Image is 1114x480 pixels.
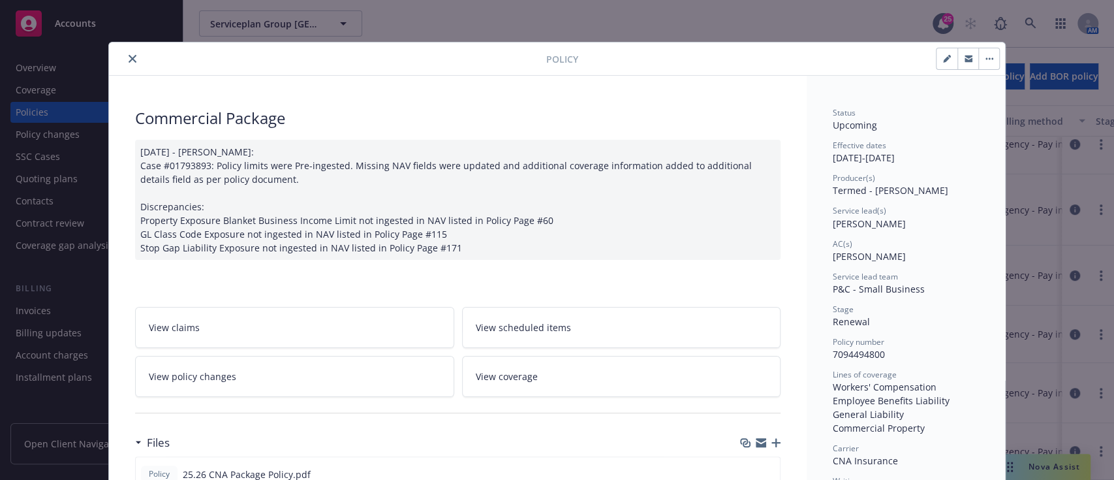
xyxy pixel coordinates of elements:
span: 7094494800 [833,348,885,360]
a: View coverage [462,356,781,397]
span: Producer(s) [833,172,875,184]
span: Policy number [833,336,884,347]
span: Status [833,107,856,118]
a: View scheduled items [462,307,781,348]
span: Lines of coverage [833,369,897,380]
span: Stage [833,304,854,315]
a: View claims [135,307,454,348]
span: CNA Insurance [833,455,898,467]
span: [PERSON_NAME] [833,217,906,230]
span: View scheduled items [476,321,571,334]
div: Commercial Property [833,421,979,435]
span: Termed - [PERSON_NAME] [833,184,948,197]
span: Service lead(s) [833,205,886,216]
div: Employee Benefits Liability [833,394,979,408]
span: Policy [546,52,578,66]
span: Effective dates [833,140,886,151]
span: Policy [146,468,172,480]
span: Service lead team [833,271,898,282]
span: View policy changes [149,370,236,383]
div: Workers' Compensation [833,380,979,394]
span: Carrier [833,443,859,454]
div: [DATE] - [DATE] [833,140,979,165]
div: General Liability [833,408,979,421]
h3: Files [147,434,170,451]
span: AC(s) [833,238,852,249]
span: [PERSON_NAME] [833,250,906,263]
span: Upcoming [833,119,877,131]
div: [DATE] - [PERSON_NAME]: Case #01793893: Policy limits were Pre-ingested. Missing NAV fields were ... [135,140,781,260]
span: View coverage [476,370,538,383]
button: close [125,51,140,67]
span: Renewal [833,315,870,328]
a: View policy changes [135,356,454,397]
div: Files [135,434,170,451]
span: View claims [149,321,200,334]
div: Commercial Package [135,107,781,129]
span: P&C - Small Business [833,283,925,295]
